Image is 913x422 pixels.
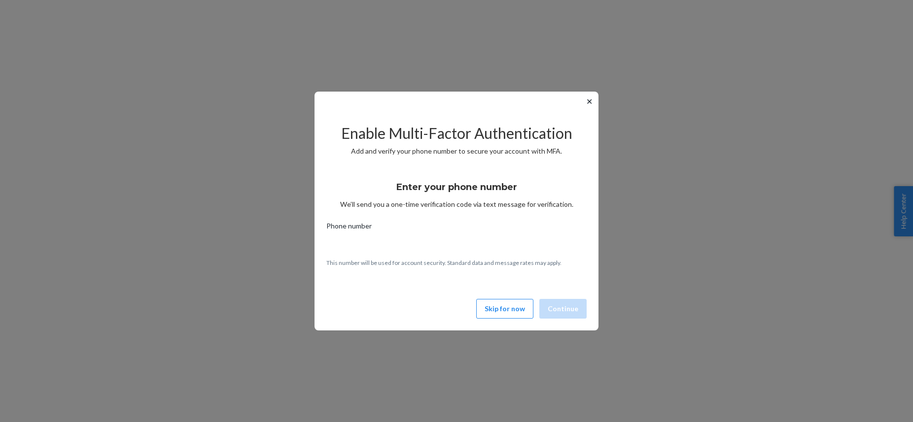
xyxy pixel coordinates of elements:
h2: Enable Multi-Factor Authentication [326,125,587,141]
button: Continue [539,299,587,319]
p: Add and verify your phone number to secure your account with MFA. [326,146,587,156]
button: ✕ [584,96,595,107]
h3: Enter your phone number [396,181,517,194]
div: We’ll send you a one-time verification code via text message for verification. [326,173,587,209]
span: Phone number [326,221,372,235]
p: This number will be used for account security. Standard data and message rates may apply. [326,259,587,267]
button: Skip for now [476,299,533,319]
